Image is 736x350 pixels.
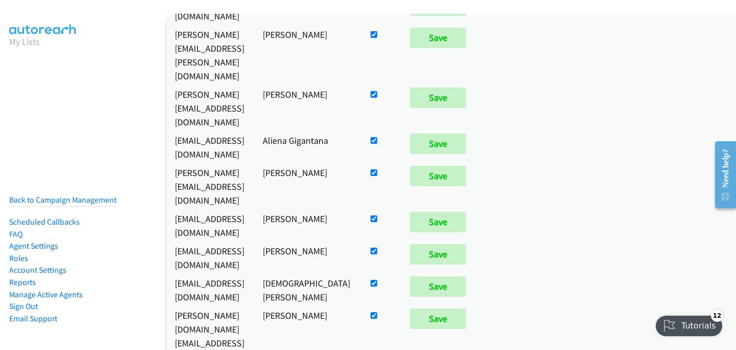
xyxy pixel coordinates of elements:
input: Save [410,212,466,232]
a: Roles [9,253,28,263]
td: [PERSON_NAME] [254,25,359,85]
td: [PERSON_NAME][EMAIL_ADDRESS][DOMAIN_NAME] [166,163,254,209]
td: [PERSON_NAME] [254,242,359,274]
td: [PERSON_NAME] [254,209,359,242]
a: Agent Settings [9,241,58,251]
td: Aliena Gigantana [254,131,359,163]
a: Email Support [9,314,57,323]
input: Save [410,87,466,108]
td: [PERSON_NAME][EMAIL_ADDRESS][DOMAIN_NAME] [166,85,254,131]
a: FAQ [9,229,22,239]
td: [PERSON_NAME] [254,85,359,131]
a: My Lists [9,36,40,48]
td: [EMAIL_ADDRESS][DOMAIN_NAME] [166,242,254,274]
td: [EMAIL_ADDRESS][DOMAIN_NAME] [166,131,254,163]
input: Save [410,244,466,265]
a: Back to Campaign Management [9,195,117,205]
input: Save [410,276,466,297]
td: [EMAIL_ADDRESS][DOMAIN_NAME] [166,209,254,242]
a: Sign Out [9,301,38,311]
input: Save [410,28,466,48]
iframe: Resource Center [707,134,736,215]
input: Save [410,166,466,186]
td: [PERSON_NAME][EMAIL_ADDRESS][PERSON_NAME][DOMAIN_NAME] [166,25,254,85]
td: [DEMOGRAPHIC_DATA][PERSON_NAME] [254,274,359,306]
a: Scheduled Callbacks [9,217,80,227]
a: Account Settings [9,265,66,275]
td: [PERSON_NAME] [254,163,359,209]
input: Save [410,134,466,154]
input: Save [410,309,466,329]
a: Reports [9,277,36,287]
a: Manage Active Agents [9,290,83,299]
td: [EMAIL_ADDRESS][DOMAIN_NAME] [166,274,254,306]
iframe: Checklist [650,305,728,342]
